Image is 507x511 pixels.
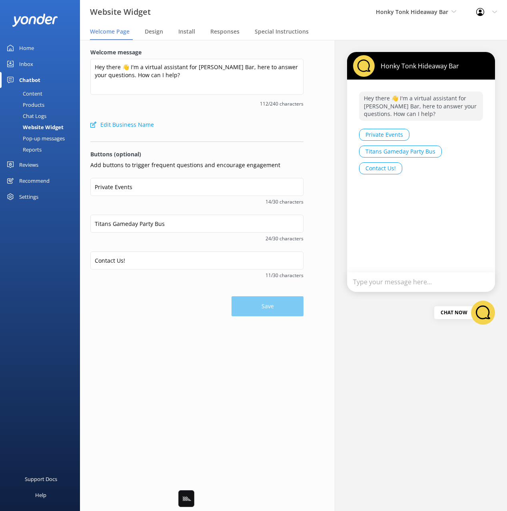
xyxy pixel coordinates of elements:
[90,100,303,108] span: 112/240 characters
[178,28,195,36] span: Install
[347,272,495,292] div: Type your message here...
[5,122,80,133] a: Website Widget
[375,62,459,70] p: Honky Tonk Hideaway Bar
[5,110,80,122] a: Chat Logs
[5,88,42,99] div: Content
[90,59,303,95] textarea: Hey there 👋 I'm a virtual assistant for [PERSON_NAME] Bar, here to answer your questions. How can...
[359,162,402,174] button: Contact Us!
[359,92,483,121] p: Hey there 👋 I'm a virtual assistant for [PERSON_NAME] Bar, here to answer your questions. How can...
[5,133,80,144] a: Pop-up messages
[145,28,163,36] span: Design
[5,122,64,133] div: Website Widget
[90,178,303,196] input: Button 1 (optional)
[5,110,46,122] div: Chat Logs
[19,72,40,88] div: Chatbot
[19,189,38,205] div: Settings
[12,14,58,27] img: yonder-white-logo.png
[90,117,154,133] button: Edit Business Name
[19,157,38,173] div: Reviews
[5,144,80,155] a: Reports
[90,150,303,159] p: Buttons (optional)
[90,252,303,269] input: Button 3 (optional)
[5,133,65,144] div: Pop-up messages
[90,161,303,170] p: Add buttons to trigger frequent questions and encourage engagement
[35,487,46,503] div: Help
[90,28,130,36] span: Welcome Page
[19,173,50,189] div: Recommend
[90,48,303,57] label: Welcome message
[90,235,303,242] span: 24/30 characters
[90,6,151,18] h3: Website Widget
[5,99,44,110] div: Products
[376,8,448,16] span: Honky Tonk Hideaway Bar
[359,146,442,158] button: Titans Gameday Party Bus
[19,40,34,56] div: Home
[90,215,303,233] input: Button 2 (optional)
[359,129,409,141] button: Private Events
[90,198,303,206] span: 14/30 characters
[210,28,240,36] span: Responses
[5,88,80,99] a: Content
[434,306,474,319] div: Chat Now
[19,56,33,72] div: Inbox
[5,99,80,110] a: Products
[90,271,303,279] span: 11/30 characters
[255,28,309,36] span: Special Instructions
[5,144,42,155] div: Reports
[25,471,57,487] div: Support Docs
